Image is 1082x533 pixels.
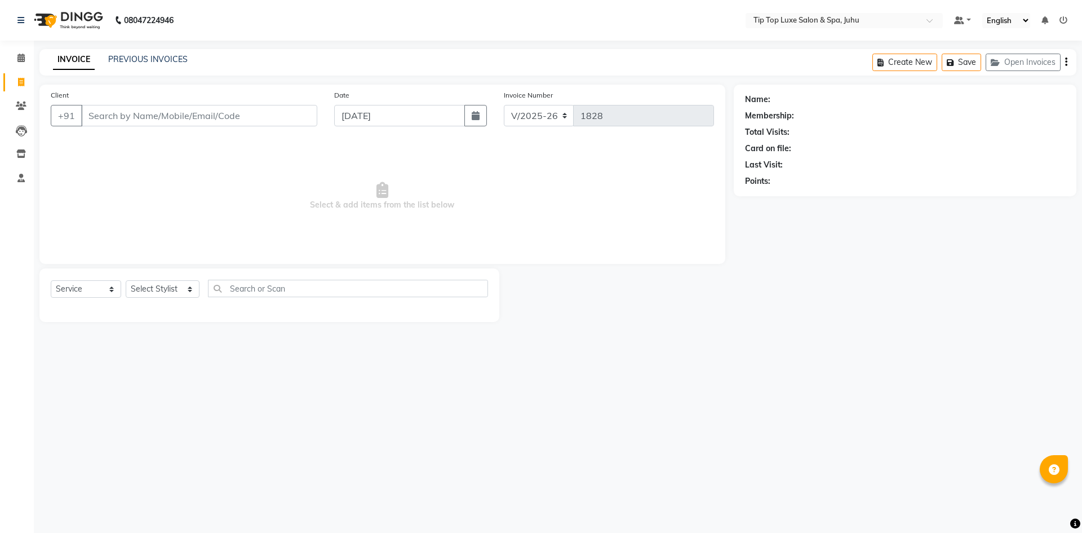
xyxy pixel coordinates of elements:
[51,140,714,253] span: Select & add items from the list below
[334,90,349,100] label: Date
[53,50,95,70] a: INVOICE
[745,175,770,187] div: Points:
[208,280,489,297] input: Search or Scan
[986,54,1061,71] button: Open Invoices
[745,126,790,138] div: Total Visits:
[745,159,783,171] div: Last Visit:
[745,143,791,155] div: Card on file:
[81,105,317,126] input: Search by Name/Mobile/Email/Code
[745,110,794,122] div: Membership:
[745,94,770,105] div: Name:
[872,54,937,71] button: Create New
[29,5,106,36] img: logo
[504,90,553,100] label: Invoice Number
[51,105,82,126] button: +91
[51,90,69,100] label: Client
[942,54,981,71] button: Save
[1035,488,1071,522] iframe: chat widget
[124,5,174,36] b: 08047224946
[108,54,188,64] a: PREVIOUS INVOICES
